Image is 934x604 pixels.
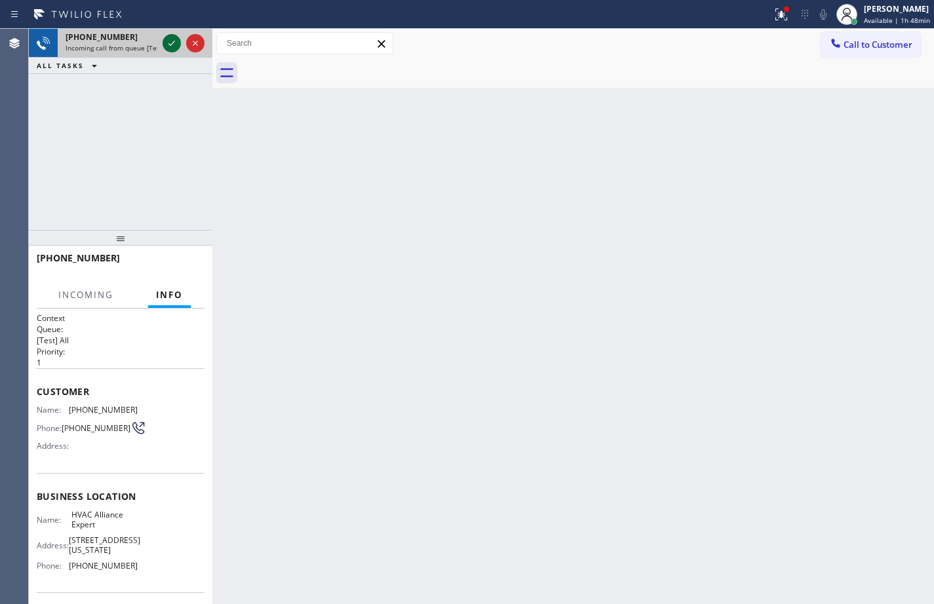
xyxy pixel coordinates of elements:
span: ALL TASKS [37,61,84,70]
h2: Queue: [37,324,204,335]
span: Business location [37,490,204,502]
span: Customer [37,385,204,398]
h2: Priority: [37,346,204,357]
button: Mute [814,5,832,24]
button: ALL TASKS [29,58,110,73]
span: [STREET_ADDRESS][US_STATE] [69,535,140,556]
span: Address: [37,540,69,550]
span: [PHONE_NUMBER] [69,405,138,415]
span: Name: [37,405,69,415]
div: [PERSON_NAME] [864,3,930,14]
button: Accept [163,34,181,52]
button: Incoming [50,282,121,308]
h1: Context [37,312,204,324]
button: Info [148,282,191,308]
span: Phone: [37,423,62,433]
span: Available | 1h 48min [864,16,930,25]
button: Call to Customer [821,32,921,57]
span: [PHONE_NUMBER] [62,423,130,433]
input: Search [217,33,393,54]
span: Call to Customer [844,39,912,50]
span: Info [156,289,183,301]
span: [PHONE_NUMBER] [66,31,138,43]
p: 1 [37,357,204,368]
span: Incoming [58,289,113,301]
span: Incoming call from queue [Test] All [66,43,174,52]
span: Name: [37,515,71,525]
span: [PHONE_NUMBER] [69,561,138,571]
span: Address: [37,441,71,451]
span: HVAC Alliance Expert [71,510,137,530]
span: Phone: [37,561,69,571]
button: Reject [186,34,204,52]
span: [PHONE_NUMBER] [37,252,120,264]
p: [Test] All [37,335,204,346]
